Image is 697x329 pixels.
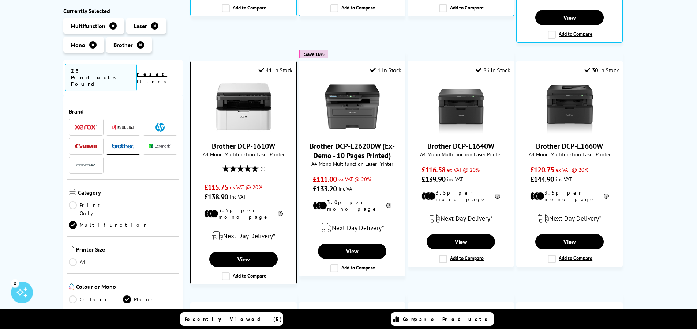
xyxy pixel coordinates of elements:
img: Brother DCP-1610W [216,79,271,134]
label: Add to Compare [548,31,592,39]
a: Brother DCP-L2620DW (Ex-Demo - 10 Pages Printed) [310,141,395,160]
span: inc VAT [447,176,463,183]
a: Mono [123,295,177,303]
span: Category [78,189,178,198]
span: £115.75 [204,183,228,192]
a: Brother [112,142,134,151]
span: £111.00 [313,175,337,184]
span: ex VAT @ 20% [230,184,262,191]
a: Recently Viewed (5) [180,312,283,326]
a: Kyocera [112,123,134,132]
img: Brother DCP-L1660W [542,79,597,134]
a: Brother DCP-L1660W [536,141,603,151]
a: Print Only [69,201,123,217]
div: modal_delivery [303,218,401,238]
button: Save 16% [299,50,328,58]
label: Add to Compare [330,4,375,12]
img: Brother DCP-L2620DW (Ex-Demo - 10 Pages Printed) [325,79,380,134]
span: Compare Products [403,316,491,322]
a: View [318,244,386,259]
div: 62 In Stock [258,308,293,315]
a: HP [149,123,171,132]
img: Kyocera [112,125,134,130]
span: £138.90 [204,192,228,202]
img: Brother DCP-L1640W [434,79,488,134]
span: A4 Mono Multifunction Laser Printer [194,151,293,158]
span: £133.20 [313,184,337,194]
label: Add to Compare [439,255,484,263]
li: 3.5p per mono page [204,207,283,220]
span: Brother [113,41,133,49]
a: Brother DCP-L2620DW (Ex-Demo - 10 Pages Printed) [325,128,380,135]
a: Colour [69,295,123,303]
a: Brother DCP-1610W [212,141,275,151]
span: A4 Mono Multifunction Laser Printer [303,160,401,167]
label: Add to Compare [222,4,266,12]
img: HP [155,123,165,132]
div: 1 In Stock [370,66,401,74]
a: Multifunction [69,221,149,229]
a: Xerox [75,123,97,132]
span: £139.90 [421,175,445,184]
a: Lexmark [149,142,171,151]
div: 86 In Stock [476,66,510,74]
a: Brother DCP-L1640W [427,141,494,151]
div: Currently Selected [63,7,183,15]
span: inc VAT [338,185,355,192]
div: 7 In Stock [479,308,510,315]
label: Add to Compare [330,264,375,272]
a: View [427,234,495,249]
span: 23 Products Found [65,64,137,91]
label: Add to Compare [439,4,484,12]
a: View [535,234,603,249]
span: ex VAT @ 20% [556,166,588,173]
div: 25 In Stock [584,308,619,315]
a: View [209,252,277,267]
img: Lexmark [149,144,171,149]
span: Recently Viewed (5) [185,316,282,322]
img: Colour or Mono [69,283,74,290]
span: ex VAT @ 20% [447,166,480,173]
li: 3.0p per mono page [313,199,391,212]
img: Printer Size [69,246,74,253]
a: reset filters [137,71,171,85]
a: A4 [69,258,123,266]
span: (4) [261,161,265,175]
a: Brother DCP-L1660W [542,128,597,135]
span: Colour or Mono [76,283,178,292]
div: modal_delivery [194,226,293,246]
span: inc VAT [556,176,572,183]
img: Xerox [75,125,97,130]
span: £144.90 [530,175,554,184]
label: Add to Compare [548,255,592,263]
span: A4 Mono Multifunction Laser Printer [520,151,619,158]
div: 2 [11,279,19,287]
span: Laser [134,22,147,30]
a: Canon [75,142,97,151]
div: 7 In Stock [370,308,401,315]
img: Brother [112,144,134,149]
a: Brother DCP-L1640W [434,128,488,135]
div: modal_delivery [520,208,619,229]
span: £120.75 [530,165,554,175]
a: Compare Products [391,312,494,326]
span: ex VAT @ 20% [338,176,371,183]
div: 30 In Stock [584,66,619,74]
span: inc VAT [230,193,246,200]
span: Save 16% [304,51,324,57]
a: Brother DCP-1610W [216,128,271,135]
img: Category [69,189,76,196]
img: Pantum [75,161,97,170]
a: View [535,10,603,25]
span: Mono [71,41,85,49]
label: Add to Compare [222,272,266,280]
span: Multifunction [71,22,105,30]
div: 41 In Stock [258,66,293,74]
li: 3.5p per mono page [530,190,609,203]
img: Canon [75,144,97,149]
span: A4 Mono Multifunction Laser Printer [412,151,510,158]
span: Brand [69,108,178,115]
li: 3.5p per mono page [421,190,500,203]
span: £116.58 [421,165,445,175]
